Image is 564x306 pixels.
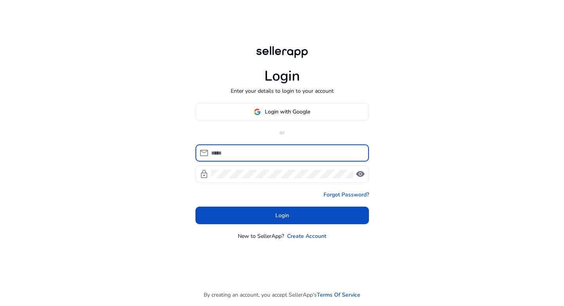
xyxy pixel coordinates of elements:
h1: Login [264,68,300,85]
button: Login [195,207,369,224]
p: New to SellerApp? [238,232,284,240]
p: or [195,128,369,137]
span: Login with Google [265,108,310,116]
span: lock [199,169,209,179]
a: Forgot Password? [324,191,369,199]
span: visibility [356,169,365,179]
span: mail [199,148,209,158]
button: Login with Google [195,103,369,121]
p: Enter your details to login to your account [231,87,334,95]
a: Create Account [287,232,326,240]
img: google-logo.svg [254,108,261,115]
a: Terms Of Service [317,291,360,299]
span: Login [275,211,289,220]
